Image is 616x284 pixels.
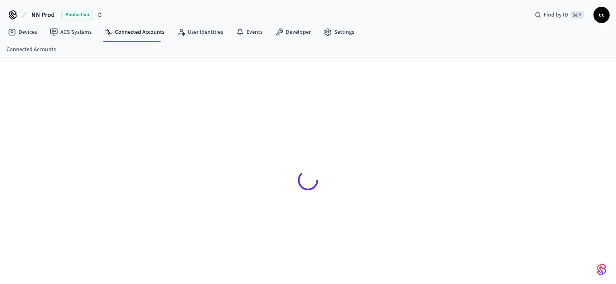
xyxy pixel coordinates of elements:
span: Production [61,10,93,20]
a: ACS Systems [43,25,98,39]
a: Connected Accounts [98,25,171,39]
button: cc [593,7,610,23]
span: cc [594,8,609,22]
span: ⌘ K [571,11,584,19]
span: NN Prod [31,10,55,20]
a: Developer [269,25,317,39]
img: SeamLogoGradient.69752ec5.svg [597,263,606,276]
div: Find by ID⌘ K [528,8,590,22]
a: Connected Accounts [6,45,56,54]
span: Find by ID [544,11,568,19]
a: Events [230,25,269,39]
a: Devices [2,25,43,39]
a: User Identities [171,25,230,39]
a: Settings [317,25,361,39]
